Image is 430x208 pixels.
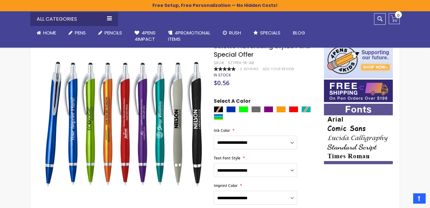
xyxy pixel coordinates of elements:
a: 4PROMOTIONALITEMS [162,26,217,46]
a: Pencils [92,26,128,40]
span: Specials [260,29,280,36]
div: Orange [276,106,286,112]
a: Home [30,26,62,40]
div: Grey [251,106,261,112]
span: Select A Color [214,98,251,106]
img: 4pens 4 kids [324,42,393,78]
a: Blog [287,26,311,40]
div: Availability [214,73,231,78]
span: In stock [214,72,231,78]
a: Top [413,193,425,203]
a: 4Pens4impact [128,26,162,46]
span: Reviews [244,67,259,71]
span: Rush [229,29,241,36]
span: 4PROMOTIONAL ITEMS [168,29,210,42]
span: NJ [380,179,388,185]
a: Pens [62,26,92,40]
div: Lime Green [239,106,248,112]
span: Text Font Style [214,155,240,161]
a: 0 [389,13,400,24]
div: Assorted [214,114,223,120]
span: 3 [240,67,242,71]
span: Pens [75,29,86,36]
div: Red [289,106,298,112]
strong: SKU [214,60,225,65]
span: Imprint Color [214,183,238,188]
span: $0.56 [214,79,229,87]
span: Stiletto Advertising Stylus Pens - Special Offer [214,42,315,59]
a: 3 Reviews [240,67,259,71]
div: returning customer, always impressed with the quality of products and excelent service, will retu... [328,188,389,202]
span: Ink Color [214,128,230,133]
div: 100% [214,67,236,71]
a: Rush [217,26,247,40]
span: Home [43,29,56,36]
span: 4Pens 4impact [135,29,156,42]
img: Stiletto Advertising Stylus Pens - Special Offer [43,41,205,204]
span: Pencils [105,29,122,36]
img: Free shipping on orders over $199 [324,80,393,102]
span: JB, [PERSON_NAME] [328,179,378,185]
span: 0 [397,13,400,18]
div: All Categories [30,12,118,26]
div: Purple [264,106,273,112]
a: Add Your Review [263,67,294,71]
span: Blog [293,29,305,36]
a: Specials [247,26,287,40]
div: Blue [226,106,236,112]
div: STYPEN-1R-AB [228,60,254,65]
img: font-personalization-examples [324,104,393,164]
